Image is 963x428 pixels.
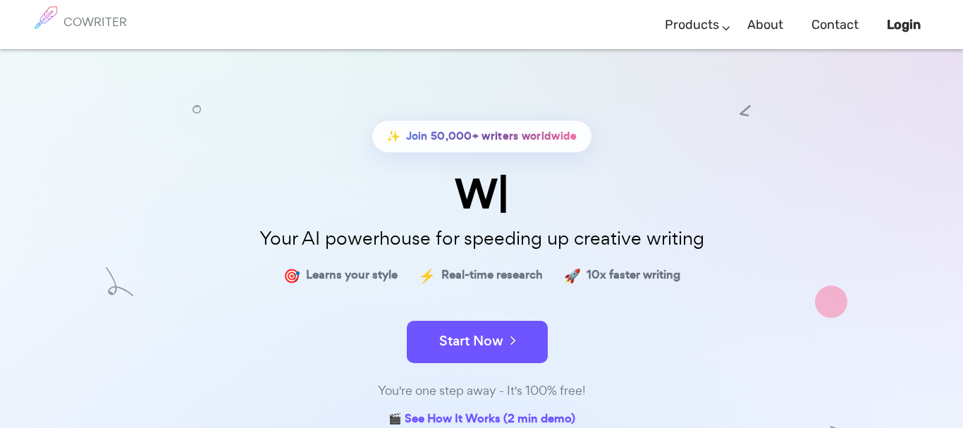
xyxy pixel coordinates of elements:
span: Learns your style [306,265,398,286]
span: Real-time research [441,265,543,286]
span: ⚡ [419,265,436,286]
a: Products [665,4,719,46]
span: 🚀 [564,265,581,286]
span: ✨ [386,126,400,147]
p: Your AI powerhouse for speeding up creative writing [129,224,834,254]
a: About [747,4,783,46]
a: Login [887,4,921,46]
img: shape [106,267,133,296]
span: 🎯 [283,265,300,286]
div: W [129,174,834,214]
span: 10x faster writing [587,265,680,286]
b: Login [887,17,921,32]
span: Join 50,000+ writers worldwide [406,126,577,147]
a: Contact [811,4,859,46]
h6: COWRITER [63,16,127,28]
button: Start Now [407,321,548,363]
div: You're one step away - It's 100% free! [129,381,834,401]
